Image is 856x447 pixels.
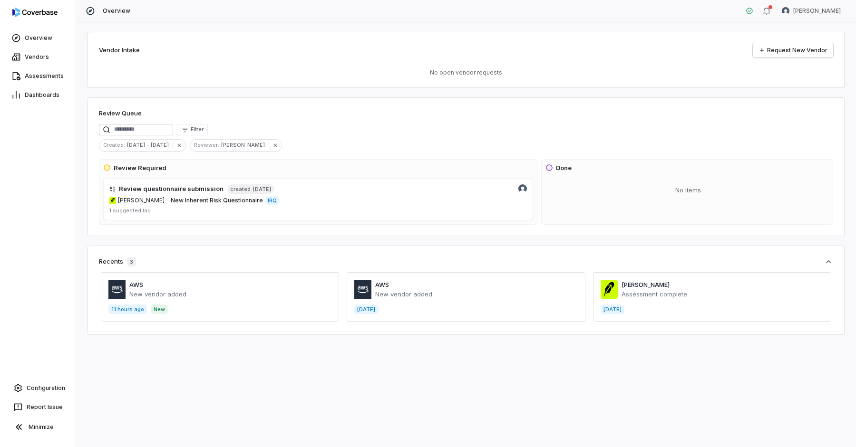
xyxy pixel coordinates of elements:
[127,141,173,149] span: [DATE] - [DATE]
[109,207,151,214] span: 1 suggested tag
[99,257,136,266] div: Recents
[99,46,140,55] h2: Vendor Intake
[556,163,572,173] h3: Done
[99,141,127,149] span: Created :
[12,8,58,17] img: logo-D7KZi-bG.svg
[27,384,65,392] span: Configuration
[753,43,833,57] a: Request New Vendor
[27,403,63,411] span: Report Issue
[2,29,74,47] a: Overview
[375,281,389,288] a: AWS
[622,281,670,288] a: [PERSON_NAME]
[127,257,136,266] span: 3
[114,163,166,173] h3: Review Required
[25,53,49,61] span: Vendors
[171,197,263,204] span: New Inherent Risk Questionnaire
[793,7,841,15] span: [PERSON_NAME]
[119,184,224,194] h4: Review questionnaire submission
[4,418,72,437] button: Minimize
[265,196,280,205] span: IRQ
[4,380,72,397] a: Configuration
[230,186,251,193] span: created
[2,48,74,66] a: Vendors
[2,67,74,85] a: Assessments
[221,141,269,149] span: [PERSON_NAME]
[253,185,271,193] span: [DATE]
[99,257,833,266] button: Recents3
[103,7,130,15] span: Overview
[25,34,52,42] span: Overview
[782,7,789,15] img: Christopher Morgan avatar
[25,91,59,99] span: Dashboards
[177,124,208,135] button: Filter
[191,126,204,133] span: Filter
[29,423,54,431] span: Minimize
[99,69,833,76] p: No open vendor requests
[129,281,143,288] a: AWS
[166,197,168,204] span: ·
[2,86,74,104] a: Dashboards
[118,197,165,204] span: [PERSON_NAME]
[25,72,64,80] span: Assessments
[190,141,221,149] span: Reviewer :
[545,178,831,203] div: No items
[776,4,846,18] button: Christopher Morgan avatar[PERSON_NAME]
[99,109,142,118] h1: Review Queue
[103,178,533,220] a: Christopher Morgan avatarReview questionnaire submissioncreated[DATE]robinhood.com[PERSON_NAME]·N...
[518,184,527,193] img: Christopher Morgan avatar
[4,399,72,416] button: Report Issue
